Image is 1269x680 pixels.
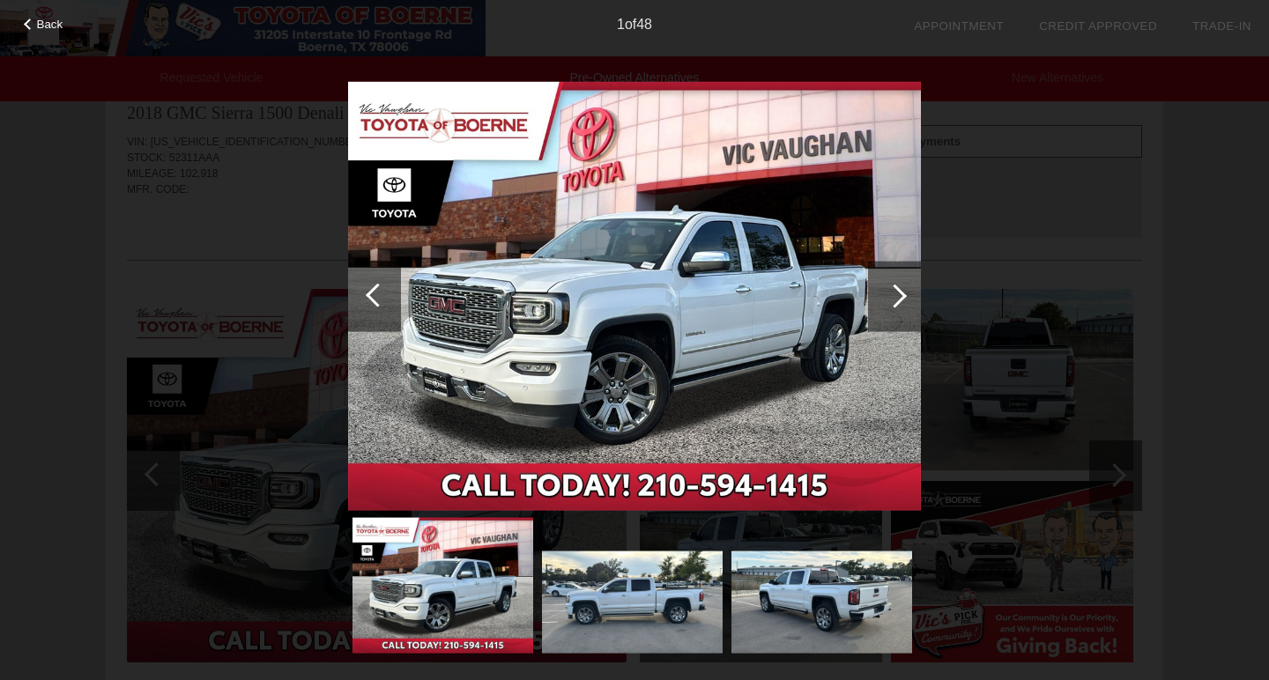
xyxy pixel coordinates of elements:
img: image.aspx [348,81,921,511]
a: Appointment [914,19,1004,33]
span: Back [37,18,63,31]
img: image.aspx [542,551,723,653]
a: Trade-In [1192,19,1251,33]
a: Credit Approved [1039,19,1157,33]
span: 48 [636,17,652,32]
img: image.aspx [731,551,912,653]
span: 1 [617,17,625,32]
img: image.aspx [352,518,533,654]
